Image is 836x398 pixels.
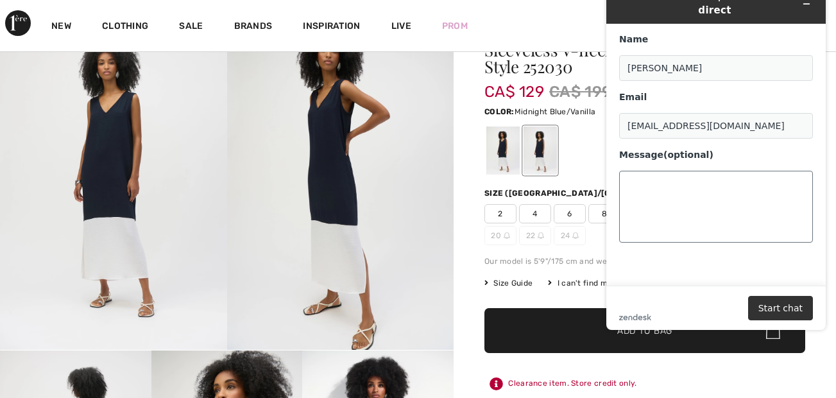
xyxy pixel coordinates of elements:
[588,204,620,223] span: 8
[484,308,805,353] button: Add to Bag
[484,372,805,395] div: Clearance item. Store credit only.
[484,255,805,267] div: Our model is 5'9"/175 cm and wears a size 6.
[519,226,551,245] span: 22
[548,277,629,289] div: I can't find my size
[28,9,55,21] span: Chat
[524,127,557,175] div: Midnight Blue/Vanilla
[538,232,544,239] img: ring-m.svg
[484,107,515,116] span: Color:
[515,107,595,116] span: Midnight Blue/Vanilla
[554,226,586,245] span: 24
[484,204,516,223] span: 2
[442,19,468,33] a: Prom
[102,21,148,34] a: Clothing
[51,21,71,34] a: New
[519,204,551,223] span: 4
[484,42,752,75] h1: Sleeveless V-neck Midi Dress Style 252030
[549,80,611,103] span: CA$ 199
[179,21,203,34] a: Sale
[234,21,273,34] a: Brands
[484,187,699,199] div: Size ([GEOGRAPHIC_DATA]/[GEOGRAPHIC_DATA]):
[484,70,544,101] span: CA$ 129
[484,277,533,289] span: Size Guide
[504,232,510,239] img: ring-m.svg
[554,204,586,223] span: 6
[572,232,579,239] img: ring-m.svg
[486,127,520,175] div: Black/Vanilla
[484,226,516,245] span: 20
[227,10,454,350] img: Sleeveless V-Neck Midi Dress Style 252030. 2
[391,19,411,33] a: Live
[303,21,360,34] span: Inspiration
[5,10,31,36] img: 1ère Avenue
